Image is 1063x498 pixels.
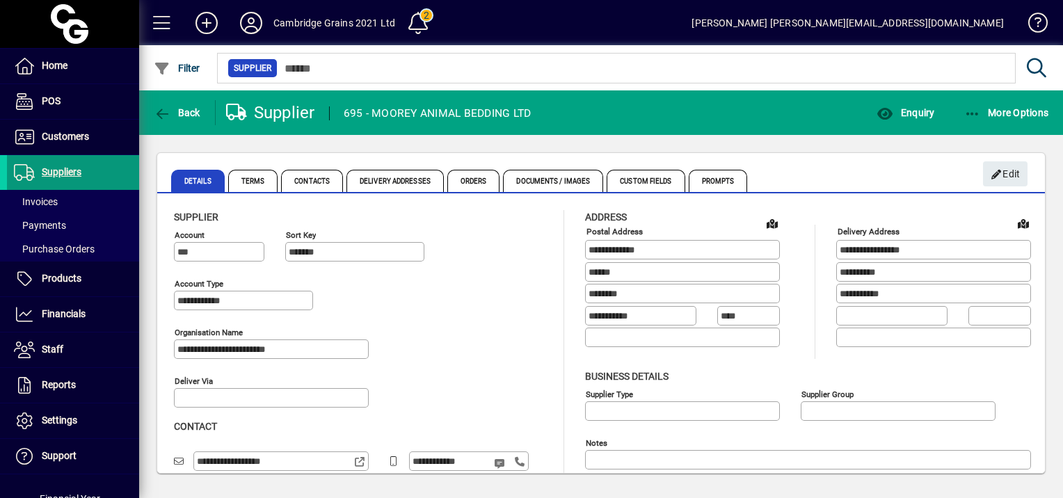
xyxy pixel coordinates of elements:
[154,63,200,74] span: Filter
[447,170,500,192] span: Orders
[174,421,217,432] span: Contact
[42,60,67,71] span: Home
[346,170,444,192] span: Delivery Addresses
[281,170,343,192] span: Contacts
[689,170,748,192] span: Prompts
[150,100,204,125] button: Back
[692,12,1004,34] div: [PERSON_NAME] [PERSON_NAME][EMAIL_ADDRESS][DOMAIN_NAME]
[586,389,633,399] mat-label: Supplier type
[175,279,223,289] mat-label: Account Type
[873,100,938,125] button: Enquiry
[42,308,86,319] span: Financials
[761,212,783,234] a: View on map
[226,102,315,124] div: Supplier
[7,49,139,83] a: Home
[877,107,934,118] span: Enquiry
[1012,212,1034,234] a: View on map
[42,273,81,284] span: Products
[983,161,1028,186] button: Edit
[7,84,139,119] a: POS
[150,56,204,81] button: Filter
[7,120,139,154] a: Customers
[273,12,395,34] div: Cambridge Grains 2021 Ltd
[7,403,139,438] a: Settings
[801,389,854,399] mat-label: Supplier group
[964,107,1049,118] span: More Options
[175,230,205,240] mat-label: Account
[42,450,77,461] span: Support
[171,170,225,192] span: Details
[344,102,531,124] div: 695 - MOOREY ANIMAL BEDDING LTD
[7,190,139,214] a: Invoices
[7,332,139,367] a: Staff
[7,262,139,296] a: Products
[174,211,218,223] span: Supplier
[7,214,139,237] a: Payments
[42,379,76,390] span: Reports
[585,211,627,223] span: Address
[14,220,66,231] span: Payments
[586,437,607,447] mat-label: Notes
[42,131,89,142] span: Customers
[42,415,77,426] span: Settings
[42,344,63,355] span: Staff
[175,376,213,386] mat-label: Deliver via
[991,163,1021,186] span: Edit
[139,100,216,125] app-page-header-button: Back
[1018,3,1046,48] a: Knowledge Base
[503,170,603,192] span: Documents / Images
[14,243,95,255] span: Purchase Orders
[585,371,669,382] span: Business details
[229,10,273,35] button: Profile
[175,328,243,337] mat-label: Organisation name
[14,196,58,207] span: Invoices
[607,170,685,192] span: Custom Fields
[286,230,316,240] mat-label: Sort key
[7,439,139,474] a: Support
[234,61,271,75] span: Supplier
[7,297,139,332] a: Financials
[961,100,1053,125] button: More Options
[7,368,139,403] a: Reports
[484,447,518,480] button: Send SMS
[42,95,61,106] span: POS
[228,170,278,192] span: Terms
[42,166,81,177] span: Suppliers
[184,10,229,35] button: Add
[154,107,200,118] span: Back
[7,237,139,261] a: Purchase Orders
